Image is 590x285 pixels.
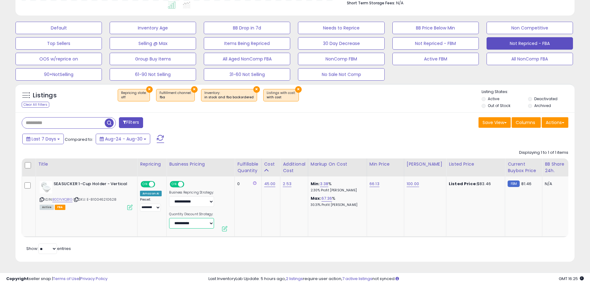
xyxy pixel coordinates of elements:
[140,198,162,212] div: Preset:
[204,37,290,50] button: Items Being Repriced
[80,276,107,282] a: Privacy Policy
[53,276,79,282] a: Terms of Use
[512,117,541,128] button: Columns
[169,161,232,167] div: Business Pricing
[110,22,196,34] button: Inventory Age
[146,86,153,93] button: ×
[487,37,573,50] button: Not Repriced - FBA
[32,136,56,142] span: Last 7 Days
[488,103,510,108] label: Out of Stock
[298,53,384,65] button: NonComp FBM
[534,103,551,108] label: Archived
[311,161,364,167] div: Markup on Cost
[308,158,367,176] th: The percentage added to the cost of goods (COGS) that forms the calculator for Min & Max prices.
[204,53,290,65] button: All Aged NonComp FBA
[15,53,102,65] button: OOS w/reprice on
[320,181,329,187] a: 3.38
[171,182,178,187] span: ON
[160,95,191,100] div: fba
[204,22,290,34] button: BB Drop in 7d
[191,86,198,93] button: ×
[311,196,362,207] div: %
[22,102,49,108] div: Clear All Filters
[169,212,214,216] label: Quantity Discount Strategy:
[347,0,395,6] b: Short Term Storage Fees:
[267,91,295,100] span: Listings with cost :
[508,180,520,187] small: FBM
[449,181,477,187] b: Listed Price:
[54,181,129,189] b: SEASUCKER 1-Cup Holder - Vertical
[40,181,52,194] img: 21nP91ks8ZL._SL40_.jpg
[237,181,256,187] div: 0
[264,161,278,167] div: Cost
[508,161,540,174] div: Current Buybox Price
[183,182,193,187] span: OFF
[105,136,142,142] span: Aug-24 - Aug-30
[482,89,575,95] p: Listing States:
[55,205,65,210] span: FBA
[542,117,568,128] button: Actions
[6,276,107,282] div: seller snap | |
[121,91,146,100] span: Repricing state :
[369,161,401,167] div: Min Price
[33,91,57,100] h5: Listings
[38,161,135,167] div: Title
[545,181,565,187] div: N/A
[311,195,321,201] b: Max:
[204,68,290,81] button: 31-60 Not Selling
[121,95,146,100] div: off
[283,181,291,187] a: 2.53
[141,182,149,187] span: ON
[479,117,511,128] button: Save View
[96,134,150,144] button: Aug-24 - Aug-30
[488,96,499,101] label: Active
[15,37,102,50] button: Top Sellers
[15,22,102,34] button: Default
[407,161,444,167] div: [PERSON_NAME]
[516,119,535,126] span: Columns
[40,205,54,210] span: All listings currently available for purchase on Amazon
[6,276,29,282] strong: Copyright
[160,91,191,100] span: Fulfillment channel :
[40,181,133,209] div: ASIN:
[449,181,500,187] div: $83.46
[487,53,573,65] button: All NonComp FBA
[321,195,332,202] a: 67.36
[295,86,302,93] button: ×
[487,22,573,34] button: Non Competitive
[298,22,384,34] button: Needs to Reprice
[369,181,379,187] a: 66.13
[267,95,295,100] div: with cost
[392,22,479,34] button: BB Price Below Min
[298,37,384,50] button: 30 Day Decrease
[519,150,568,156] div: Displaying 1 to 1 of 1 items
[311,181,320,187] b: Min:
[392,53,479,65] button: Active FBM
[286,276,303,282] a: 2 listings
[521,181,531,187] span: 81.46
[15,68,102,81] button: 90+NotSelling
[22,134,64,144] button: Last 7 Days
[449,161,502,167] div: Listed Price
[140,191,162,196] div: Amazon AI
[119,117,143,128] button: Filters
[169,190,214,195] label: Business Repricing Strategy:
[65,136,93,142] span: Compared to:
[392,37,479,50] button: Not Repriced - FBM
[253,86,260,93] button: ×
[73,197,117,202] span: | SKU: E-810046210628
[237,161,259,174] div: Fulfillable Quantity
[342,276,372,282] a: 7 active listings
[311,203,362,207] p: 30.31% Profit [PERSON_NAME]
[208,276,584,282] div: Last InventoryLab Update: 5 hours ago, require user action, not synced.
[264,181,276,187] a: 45.00
[311,181,362,193] div: %
[140,161,164,167] div: Repricing
[311,188,362,193] p: 2.30% Profit [PERSON_NAME]
[110,68,196,81] button: 61-90 Not Selling
[110,53,196,65] button: Group Buy Items
[534,96,557,101] label: Deactivated
[545,161,567,174] div: BB Share 24h.
[298,68,384,81] button: No Sale Not Comp
[110,37,196,50] button: Selling @ Max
